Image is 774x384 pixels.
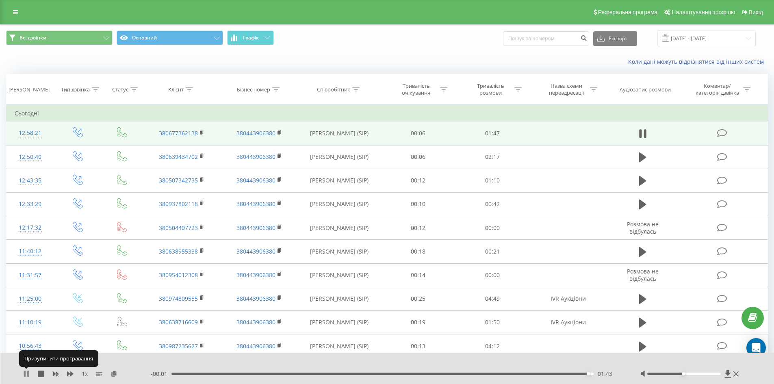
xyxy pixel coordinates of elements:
[298,121,381,145] td: [PERSON_NAME] (SIP)
[15,220,46,236] div: 12:17:32
[455,216,530,240] td: 00:00
[381,310,455,334] td: 00:19
[455,287,530,310] td: 04:49
[395,82,438,96] div: Тривалість очікування
[159,342,198,350] a: 380987235627
[593,31,637,46] button: Експорт
[236,318,275,326] a: 380443906380
[236,200,275,208] a: 380443906380
[455,334,530,358] td: 04:12
[15,338,46,354] div: 10:56:43
[455,169,530,192] td: 01:10
[381,121,455,145] td: 00:06
[381,192,455,216] td: 00:10
[381,169,455,192] td: 00:12
[159,224,198,232] a: 380504407723
[298,310,381,334] td: [PERSON_NAME] (SIP)
[7,105,768,121] td: Сьогодні
[15,125,46,141] div: 12:58:21
[381,145,455,169] td: 00:06
[529,287,607,310] td: IVR Аукціони
[236,176,275,184] a: 380443906380
[627,220,659,235] span: Розмова не відбулась
[236,295,275,302] a: 380443906380
[159,200,198,208] a: 380937802118
[298,263,381,287] td: [PERSON_NAME] (SIP)
[236,271,275,279] a: 380443906380
[469,82,512,96] div: Тривалість розмови
[20,35,46,41] span: Всі дзвінки
[6,30,113,45] button: Всі дзвінки
[529,310,607,334] td: IVR Аукціони
[503,31,589,46] input: Пошук за номером
[159,271,198,279] a: 380954012308
[381,263,455,287] td: 00:14
[159,295,198,302] a: 380974809555
[298,145,381,169] td: [PERSON_NAME] (SIP)
[381,334,455,358] td: 00:13
[598,370,612,378] span: 01:43
[544,82,588,96] div: Назва схеми переадресації
[298,216,381,240] td: [PERSON_NAME] (SIP)
[455,310,530,334] td: 01:50
[455,145,530,169] td: 02:17
[598,9,658,15] span: Реферальна програма
[317,86,350,93] div: Співробітник
[236,247,275,255] a: 380443906380
[381,216,455,240] td: 00:12
[381,287,455,310] td: 00:25
[627,267,659,282] span: Розмова не відбулась
[19,350,98,367] div: Призупинити програвання
[746,338,766,358] div: Open Intercom Messenger
[236,342,275,350] a: 380443906380
[159,129,198,137] a: 380677362138
[159,247,198,255] a: 380638955338
[455,263,530,287] td: 00:00
[168,86,184,93] div: Клієнт
[298,287,381,310] td: [PERSON_NAME] (SIP)
[15,149,46,165] div: 12:50:40
[15,291,46,307] div: 11:25:00
[159,318,198,326] a: 380638716609
[381,240,455,263] td: 00:18
[159,153,198,161] a: 380639434702
[455,121,530,145] td: 01:47
[236,153,275,161] a: 380443906380
[15,243,46,259] div: 11:40:12
[455,240,530,263] td: 00:21
[15,173,46,189] div: 12:43:35
[587,372,590,375] div: Accessibility label
[455,192,530,216] td: 00:42
[237,86,270,93] div: Бізнес номер
[298,192,381,216] td: [PERSON_NAME] (SIP)
[694,82,741,96] div: Коментар/категорія дзвінка
[682,372,685,375] div: Accessibility label
[243,35,259,41] span: Графік
[15,315,46,330] div: 11:10:19
[15,267,46,283] div: 11:31:57
[151,370,171,378] span: - 00:01
[298,240,381,263] td: [PERSON_NAME] (SIP)
[236,224,275,232] a: 380443906380
[82,370,88,378] span: 1 x
[15,196,46,212] div: 12:33:29
[749,9,763,15] span: Вихід
[117,30,223,45] button: Основний
[61,86,90,93] div: Тип дзвінка
[9,86,50,93] div: [PERSON_NAME]
[227,30,274,45] button: Графік
[236,129,275,137] a: 380443906380
[298,334,381,358] td: [PERSON_NAME] (SIP)
[159,176,198,184] a: 380507342735
[620,86,671,93] div: Аудіозапис розмови
[628,58,768,65] a: Коли дані можуть відрізнятися вiд інших систем
[112,86,128,93] div: Статус
[298,169,381,192] td: [PERSON_NAME] (SIP)
[672,9,735,15] span: Налаштування профілю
